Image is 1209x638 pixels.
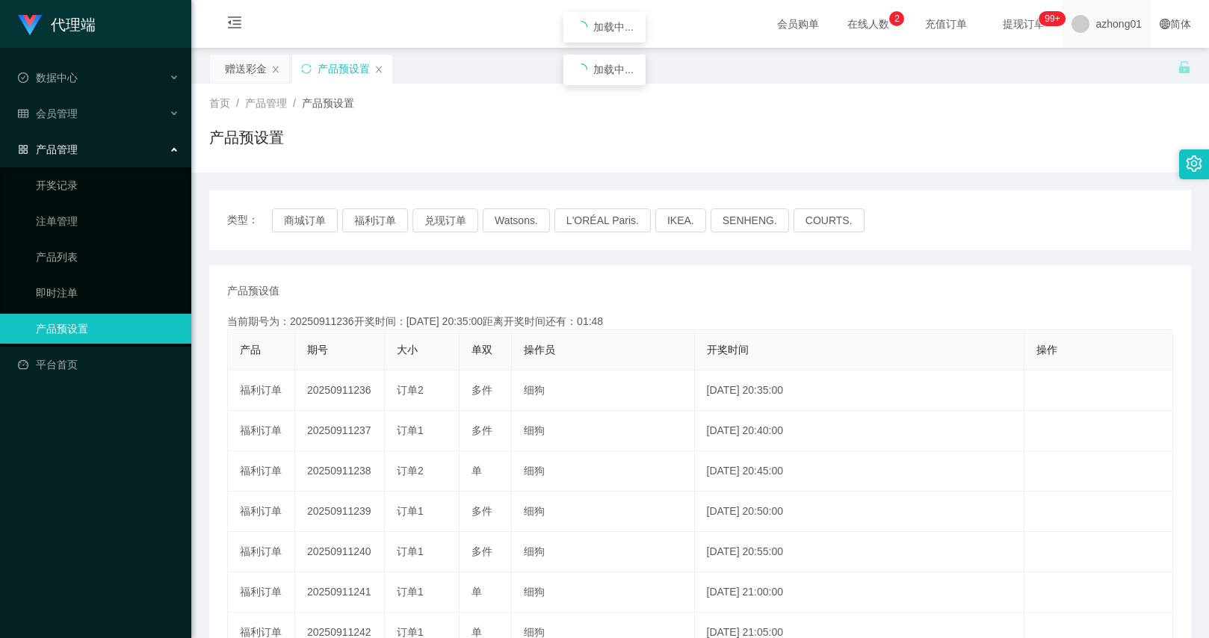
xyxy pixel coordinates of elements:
[471,344,492,356] span: 单双
[512,451,695,492] td: 细狗
[695,411,1025,451] td: [DATE] 20:40:00
[36,170,179,200] a: 开奖记录
[575,21,587,33] i: icon: loading
[397,465,424,477] span: 订单2
[524,344,555,356] span: 操作员
[1039,11,1066,26] sup: 1175
[840,19,897,29] span: 在线人数
[889,11,904,26] sup: 2
[471,626,482,638] span: 单
[36,242,179,272] a: 产品列表
[655,208,706,232] button: IKEA.
[18,72,78,84] span: 数据中心
[711,208,789,232] button: SENHENG.
[295,492,385,532] td: 20250911239
[293,97,296,109] span: /
[18,143,78,155] span: 产品管理
[51,1,96,49] h1: 代理端
[593,64,634,75] span: 加载中...
[271,65,280,74] i: 图标: close
[995,19,1052,29] span: 提现订单
[307,344,328,356] span: 期号
[272,208,338,232] button: 商城订单
[209,126,284,149] h1: 产品预设置
[374,65,383,74] i: 图标: close
[228,451,295,492] td: 福利订单
[471,505,492,517] span: 多件
[228,371,295,411] td: 福利订单
[397,505,424,517] span: 订单1
[695,371,1025,411] td: [DATE] 20:35:00
[471,465,482,477] span: 单
[225,55,267,83] div: 赠送彩金
[412,208,478,232] button: 兑现订单
[397,545,424,557] span: 订单1
[318,55,370,83] div: 产品预设置
[302,97,354,109] span: 产品预设置
[18,144,28,155] i: 图标: appstore-o
[1160,19,1170,29] i: 图标: global
[209,97,230,109] span: 首页
[695,572,1025,613] td: [DATE] 21:00:00
[245,97,287,109] span: 产品管理
[575,64,587,75] i: icon: loading
[18,108,78,120] span: 会员管理
[227,314,1173,329] div: 当前期号为：20250911236开奖时间：[DATE] 20:35:00距离开奖时间还有：01:48
[295,411,385,451] td: 20250911237
[228,532,295,572] td: 福利订单
[593,21,634,33] span: 加载中...
[707,344,749,356] span: 开奖时间
[397,586,424,598] span: 订单1
[512,572,695,613] td: 细狗
[1178,61,1191,74] i: 图标: unlock
[471,545,492,557] span: 多件
[228,492,295,532] td: 福利订单
[209,1,260,49] i: 图标: menu-fold
[918,19,974,29] span: 充值订单
[512,371,695,411] td: 细狗
[295,532,385,572] td: 20250911240
[301,64,312,74] i: 图标: sync
[794,208,865,232] button: COURTS.
[1036,344,1057,356] span: 操作
[295,572,385,613] td: 20250911241
[512,532,695,572] td: 细狗
[18,108,28,119] i: 图标: table
[18,18,96,30] a: 代理端
[512,411,695,451] td: 细狗
[554,208,651,232] button: L'ORÉAL Paris.
[894,11,900,26] p: 2
[295,371,385,411] td: 20250911236
[397,344,418,356] span: 大小
[471,424,492,436] span: 多件
[228,572,295,613] td: 福利订单
[397,424,424,436] span: 订单1
[397,626,424,638] span: 订单1
[471,586,482,598] span: 单
[397,384,424,396] span: 订单2
[227,208,272,232] span: 类型：
[236,97,239,109] span: /
[18,15,42,36] img: logo.9652507e.png
[295,451,385,492] td: 20250911238
[18,350,179,380] a: 图标: dashboard平台首页
[512,492,695,532] td: 细狗
[36,314,179,344] a: 产品预设置
[483,208,550,232] button: Watsons.
[695,532,1025,572] td: [DATE] 20:55:00
[36,278,179,308] a: 即时注单
[695,492,1025,532] td: [DATE] 20:50:00
[227,283,279,299] span: 产品预设值
[695,451,1025,492] td: [DATE] 20:45:00
[18,72,28,83] i: 图标: check-circle-o
[342,208,408,232] button: 福利订单
[36,206,179,236] a: 注单管理
[240,344,261,356] span: 产品
[228,411,295,451] td: 福利订单
[471,384,492,396] span: 多件
[1186,155,1202,172] i: 图标: setting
